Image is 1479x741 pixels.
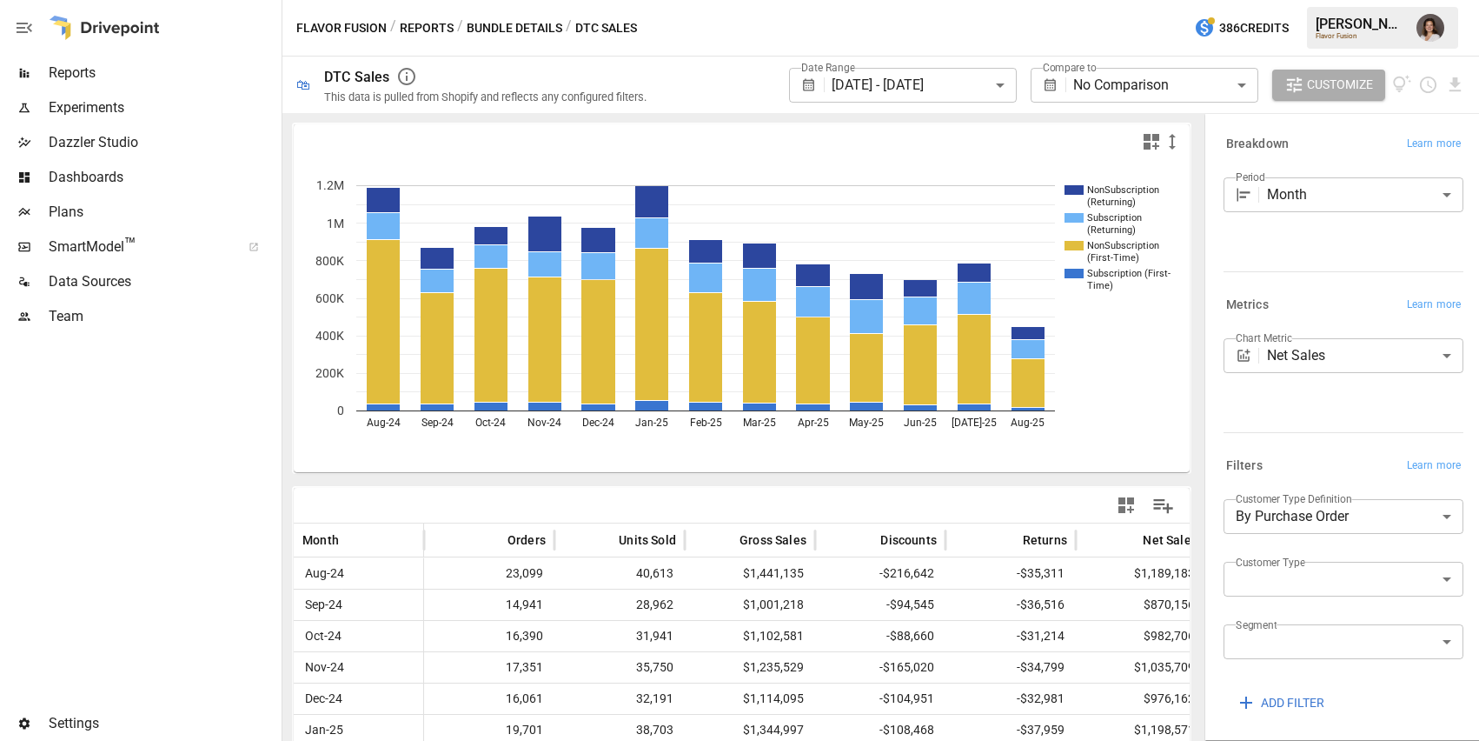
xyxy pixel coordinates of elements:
text: 800K [315,254,344,268]
text: 400K [315,329,344,343]
div: Flavor Fusion [1316,32,1406,40]
span: SmartModel [49,237,229,257]
span: Experiments [49,97,278,118]
text: Subscription [1087,212,1142,224]
text: Mar-25 [743,417,776,429]
text: 1.2M [316,178,344,192]
span: -$32,981 [954,684,1067,714]
div: Net Sales [1267,338,1463,373]
button: View documentation [1392,70,1412,101]
span: $1,001,218 [693,590,806,620]
button: Sort [593,528,617,552]
span: Units Sold [619,531,676,549]
span: -$31,214 [954,621,1067,651]
text: Feb-25 [690,417,722,429]
span: -$104,951 [824,684,937,714]
button: Schedule report [1418,75,1438,95]
span: 40,613 [563,558,676,589]
span: -$36,516 [954,590,1067,620]
text: 200K [315,366,344,380]
span: 16,390 [433,621,546,651]
span: -$34,799 [954,652,1067,683]
span: $982,706 [1084,621,1197,651]
span: 23,099 [433,558,546,589]
span: 35,750 [563,652,676,683]
span: Learn more [1407,457,1461,475]
span: $1,035,709 [1084,652,1197,683]
text: NonSubscription [1087,240,1159,251]
span: $976,162 [1084,684,1197,714]
h6: Breakdown [1226,135,1289,154]
span: $870,156 [1084,590,1197,620]
span: Month [302,531,339,549]
label: Period [1236,170,1265,184]
label: Segment [1236,617,1277,632]
label: Chart Metric [1236,330,1292,345]
span: -$216,642 [824,558,937,589]
text: Time) [1087,280,1113,291]
text: (Returning) [1087,197,1136,208]
div: 🛍 [296,77,310,93]
label: Date Range [801,60,855,75]
div: / [457,17,463,39]
div: [PERSON_NAME] [1316,16,1406,32]
text: 1M [327,217,344,230]
button: Sort [854,528,879,552]
span: -$165,020 [824,652,937,683]
span: Team [49,306,278,327]
text: (First-Time) [1087,252,1139,264]
span: 16,061 [433,684,546,714]
text: Nov-24 [527,417,561,429]
span: Reports [49,63,278,83]
span: Orders [507,531,546,549]
text: May-25 [849,417,884,429]
span: Plans [49,202,278,223]
text: Aug-25 [1011,417,1045,429]
text: (Returning) [1087,224,1136,236]
text: NonSubscription [1087,184,1159,196]
span: $1,102,581 [693,621,806,651]
text: 600K [315,291,344,305]
div: [DATE] - [DATE] [832,68,1016,103]
span: Dashboards [49,167,278,188]
text: [DATE]-25 [952,417,997,429]
text: Oct-24 [475,417,506,429]
svg: A chart. [294,159,1190,472]
text: Jan-25 [635,417,668,429]
span: ADD FILTER [1261,692,1324,714]
div: / [566,17,572,39]
button: Reports [400,17,454,39]
h6: Filters [1226,457,1263,476]
span: Oct-24 [302,621,344,651]
label: Customer Type Definition [1236,491,1352,506]
text: 0 [337,404,344,417]
button: Flavor Fusion [296,17,387,39]
text: Subscription (First- [1087,268,1171,279]
span: 14,941 [433,590,546,620]
button: Sort [481,528,506,552]
img: Franziska Ibscher [1416,14,1444,42]
button: Franziska Ibscher [1406,3,1455,52]
span: Net Sales [1143,531,1197,549]
div: Month [1267,177,1463,212]
div: No Comparison [1073,68,1257,103]
button: Sort [341,528,365,552]
label: Customer Type [1236,555,1305,570]
button: Bundle Details [467,17,562,39]
text: Sep-24 [421,417,454,429]
span: Learn more [1407,136,1461,153]
span: 17,351 [433,652,546,683]
span: Dec-24 [302,684,345,714]
label: Compare to [1043,60,1097,75]
button: Customize [1272,70,1385,101]
span: -$94,545 [824,590,937,620]
button: Sort [1117,528,1141,552]
button: Sort [713,528,738,552]
div: By Purchase Order [1224,499,1463,534]
span: 386 Credits [1219,17,1289,39]
div: / [390,17,396,39]
span: Nov-24 [302,652,347,683]
span: Dazzler Studio [49,132,278,153]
